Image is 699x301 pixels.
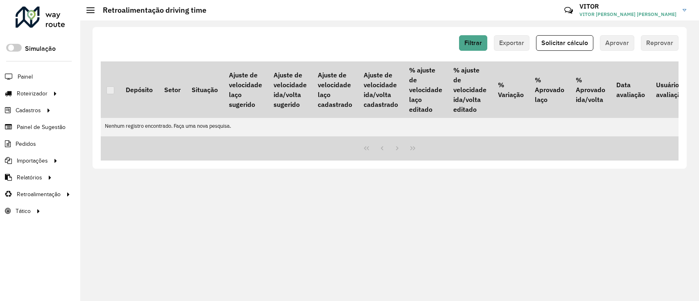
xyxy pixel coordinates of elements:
th: Setor [158,61,186,118]
span: Solicitar cálculo [541,39,588,46]
span: Relatórios [17,173,42,182]
span: Pedidos [16,140,36,148]
span: VITOR [PERSON_NAME] [PERSON_NAME] [579,11,676,18]
th: Ajuste de velocidade laço sugerido [224,61,268,118]
span: Retroalimentação [17,190,61,199]
button: Solicitar cálculo [536,35,593,51]
th: Ajuste de velocidade ida/volta cadastrado [358,61,403,118]
th: % Aprovado laço [529,61,570,118]
th: % Variação [492,61,529,118]
label: Simulação [25,44,56,54]
th: Data avaliação [611,61,650,118]
th: Ajuste de velocidade ida/volta sugerido [268,61,312,118]
span: Importações [17,156,48,165]
span: Painel [18,72,33,81]
button: Filtrar [459,35,487,51]
h3: VITOR [579,2,676,10]
th: % ajuste de velocidade ida/volta editado [448,61,492,118]
th: % Aprovado ida/volta [570,61,611,118]
th: Situação [186,61,223,118]
span: Painel de Sugestão [17,123,66,131]
h2: Retroalimentação driving time [95,6,206,15]
span: Roteirizador [17,89,48,98]
th: Depósito [120,61,158,118]
span: Filtrar [464,39,482,46]
th: Ajuste de velocidade laço cadastrado [312,61,357,118]
span: Cadastros [16,106,41,115]
a: Contato Rápido [560,2,577,19]
span: Tático [16,207,31,215]
th: % ajuste de velocidade laço editado [403,61,448,118]
th: Usuário avaliação [651,61,690,118]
